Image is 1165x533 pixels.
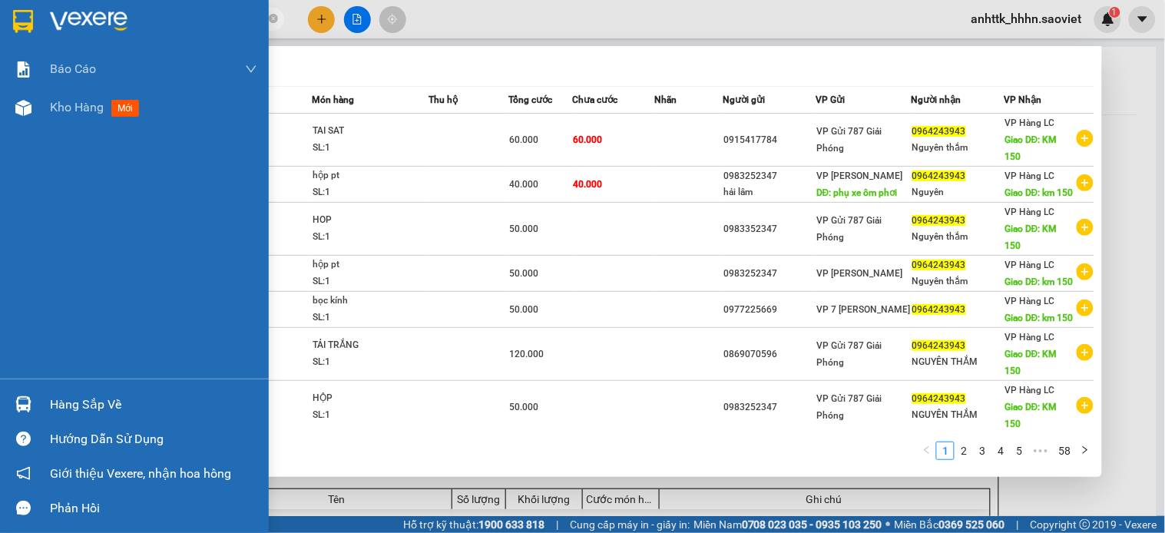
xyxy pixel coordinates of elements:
[16,466,31,481] span: notification
[918,442,936,460] li: Previous Page
[723,266,815,282] div: 0983252347
[816,340,882,368] span: VP Gửi 787 Giải Phóng
[1004,276,1074,287] span: Giao DĐ: km 150
[15,61,31,78] img: solution-icon
[912,140,1004,156] div: Nguyên thắm
[15,100,31,116] img: warehouse-icon
[992,442,1009,459] a: 4
[509,402,538,412] span: 50.000
[912,184,1004,200] div: Nguyên
[93,36,187,61] b: Sao Việt
[1077,397,1094,414] span: plus-circle
[723,346,815,363] div: 0869070596
[8,12,85,89] img: logo.jpg
[313,212,428,229] div: HOP
[1053,442,1076,460] li: 58
[912,407,1004,423] div: NGUYÊN THẮM
[50,464,231,483] span: Giới thiệu Vexere, nhận hoa hồng
[912,340,966,351] span: 0964243943
[912,170,966,181] span: 0964243943
[955,442,972,459] a: 2
[16,501,31,515] span: message
[509,304,538,315] span: 50.000
[1004,349,1057,376] span: Giao DĐ: KM 150
[912,126,966,137] span: 0964243943
[1077,130,1094,147] span: plus-circle
[313,184,428,201] div: SL: 1
[509,349,544,359] span: 120.000
[1077,174,1094,191] span: plus-circle
[313,167,428,184] div: hộp pt
[918,442,936,460] button: left
[111,100,139,117] span: mới
[1011,442,1028,459] a: 5
[429,94,458,105] span: Thu hộ
[312,94,354,105] span: Món hàng
[245,63,257,75] span: down
[313,390,428,407] div: HỘP
[1004,134,1057,162] span: Giao DĐ: KM 150
[936,442,955,460] li: 1
[816,393,882,421] span: VP Gửi 787 Giải Phóng
[991,442,1010,460] li: 4
[50,100,104,114] span: Kho hàng
[655,94,677,105] span: Nhãn
[573,134,602,145] span: 60.000
[1004,187,1074,198] span: Giao DĐ: km 150
[1077,263,1094,280] span: plus-circle
[1004,313,1074,323] span: Giao DĐ: km 150
[1004,118,1054,128] span: VP Hàng LC
[723,94,765,105] span: Người gửi
[50,59,96,78] span: Báo cáo
[937,442,954,459] a: 1
[1004,260,1054,270] span: VP Hàng LC
[723,132,815,148] div: 0915417784
[509,134,538,145] span: 60.000
[816,170,902,181] span: VP [PERSON_NAME]
[1004,296,1054,306] span: VP Hàng LC
[816,126,882,154] span: VP Gửi 787 Giải Phóng
[912,393,966,404] span: 0964243943
[1004,170,1054,181] span: VP Hàng LC
[573,179,602,190] span: 40.000
[313,140,428,157] div: SL: 1
[313,123,428,140] div: TAI SAT
[509,179,538,190] span: 40.000
[974,442,991,459] a: 3
[973,442,991,460] li: 3
[16,432,31,446] span: question-circle
[912,304,966,315] span: 0964243943
[1004,402,1057,429] span: Giao DĐ: KM 150
[1004,207,1054,217] span: VP Hàng LC
[922,445,932,455] span: left
[13,10,33,33] img: logo-vxr
[912,229,1004,245] div: Nguyên thắm
[816,94,845,105] span: VP Gửi
[313,354,428,371] div: SL: 1
[50,428,257,451] div: Hướng dẫn sử dụng
[912,354,1004,370] div: NGUYÊN THẮM
[269,14,278,23] span: close-circle
[723,302,815,318] div: 0977225669
[15,396,31,412] img: warehouse-icon
[1004,332,1054,343] span: VP Hàng LC
[723,399,815,415] div: 0983252347
[816,215,882,243] span: VP Gửi 787 Giải Phóng
[1010,442,1028,460] li: 5
[1028,442,1053,460] span: •••
[313,257,428,273] div: hộp pt
[313,229,428,246] div: SL: 1
[50,393,257,416] div: Hàng sắp về
[509,223,538,234] span: 50.000
[313,273,428,290] div: SL: 1
[1004,94,1041,105] span: VP Nhận
[723,184,815,200] div: hải lâm
[269,12,278,27] span: close-circle
[1077,219,1094,236] span: plus-circle
[912,215,966,226] span: 0964243943
[723,221,815,237] div: 0983352347
[1077,344,1094,361] span: plus-circle
[508,94,552,105] span: Tổng cước
[912,94,961,105] span: Người nhận
[8,89,124,114] h2: VS4XKAWC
